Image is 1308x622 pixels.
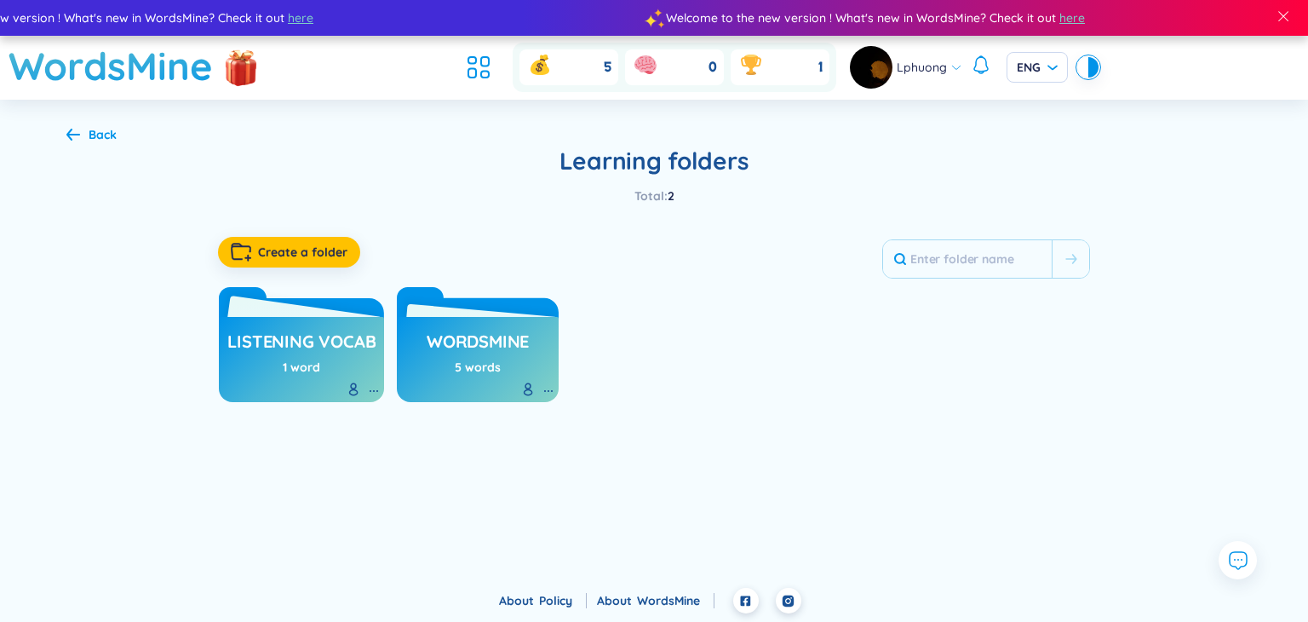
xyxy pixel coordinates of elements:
[455,358,501,377] div: 5 words
[1055,9,1081,27] span: here
[708,58,717,77] span: 0
[427,330,529,362] h3: WordsMine
[539,593,587,608] a: Policy
[850,46,892,89] img: avatar
[283,358,320,377] div: 1 word
[218,146,1090,176] h2: Learning folders
[9,36,213,96] a: WordsMine
[89,125,117,144] div: Back
[883,240,1052,278] input: Enter folder name
[224,42,258,93] img: flashSalesIcon.a7f4f837.png
[227,330,376,362] h3: listening vocab
[818,58,823,77] span: 1
[668,188,674,204] span: 2
[604,58,611,77] span: 5
[597,591,714,610] div: About
[1017,59,1058,76] span: ENG
[218,237,360,268] button: Create a folder
[227,325,376,358] a: listening vocab
[499,591,587,610] div: About
[427,325,529,358] a: WordsMine
[634,188,668,204] span: Total :
[897,58,947,77] span: Lphuong
[637,593,714,608] a: WordsMine
[258,244,347,261] span: Create a folder
[850,46,897,89] a: avatar
[284,9,309,27] span: here
[66,129,117,144] a: Back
